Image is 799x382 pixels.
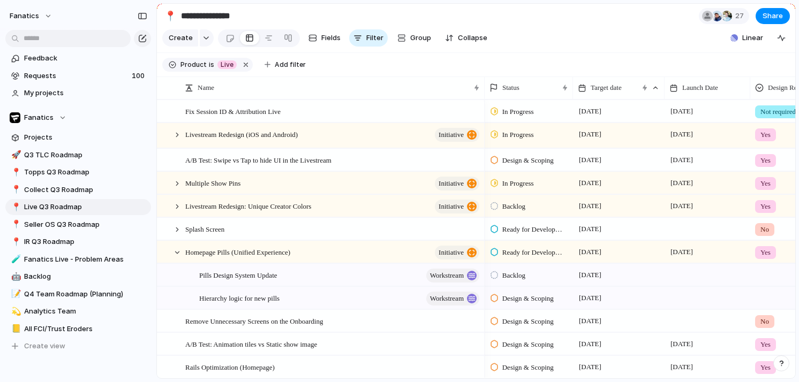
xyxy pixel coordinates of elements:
[726,30,767,46] button: Linear
[10,219,20,230] button: 📍
[5,182,151,198] a: 📍Collect Q3 Roadmap
[10,167,20,178] button: 📍
[576,223,604,235] span: [DATE]
[169,33,193,43] span: Create
[435,177,479,190] button: initiative
[199,292,280,304] span: Hierarchy logic for new pills
[10,185,20,195] button: 📍
[24,271,147,282] span: Backlog
[502,82,519,93] span: Status
[11,323,19,335] div: 📒
[207,59,216,71] button: is
[5,251,151,268] a: 🧪Fanatics Live - Problem Areas
[591,82,622,93] span: Target date
[349,29,388,47] button: Filter
[410,33,431,43] span: Group
[5,199,151,215] div: 📍Live Q3 Roadmap
[24,150,147,161] span: Q3 TLC Roadmap
[576,315,604,327] span: [DATE]
[502,129,534,140] span: In Progress
[11,305,19,318] div: 💫
[209,60,214,70] span: is
[576,338,604,350] span: [DATE]
[11,201,19,213] div: 📍
[668,105,696,118] span: [DATE]
[24,219,147,230] span: Seller OS Q3 Roadmap
[162,7,179,25] button: 📍
[439,245,464,260] span: initiative
[668,338,696,350] span: [DATE]
[760,129,771,140] span: Yes
[198,82,214,93] span: Name
[430,291,464,306] span: workstream
[502,155,554,166] span: Design & Scoping
[11,184,19,196] div: 📍
[5,68,151,84] a: Requests100
[502,201,525,212] span: Backlog
[132,71,147,81] span: 100
[185,128,298,140] span: Livestream Redesign (iOS and Android)
[162,29,198,47] button: Create
[199,269,277,281] span: Pills Design System Update
[439,176,464,191] span: initiative
[392,29,436,47] button: Group
[735,11,747,21] span: 27
[426,269,479,282] button: workstream
[10,236,20,247] button: 📍
[5,85,151,101] a: My projects
[24,254,147,265] span: Fanatics Live - Problem Areas
[185,105,281,117] span: Fix Session ID & Attribution Live
[24,306,147,317] span: Analytics Team
[5,269,151,285] a: 🤖Backlog
[180,60,207,70] span: Product
[10,254,20,265] button: 🧪
[5,129,151,146] a: Projects
[441,29,492,47] button: Collapse
[11,271,19,283] div: 🤖
[435,128,479,142] button: initiative
[435,200,479,213] button: initiative
[185,200,311,212] span: Livestream Redesign: Unique Creator Colors
[5,147,151,163] a: 🚀Q3 TLC Roadmap
[760,247,771,258] span: Yes
[258,57,312,72] button: Add filter
[164,9,176,23] div: 📍
[760,106,796,117] span: Not required
[10,271,20,282] button: 🤖
[439,199,464,214] span: initiative
[24,289,147,300] span: Q4 Team Roadmap (Planning)
[576,361,604,373] span: [DATE]
[435,246,479,259] button: initiative
[5,303,151,319] a: 💫Analytics Team
[24,236,147,247] span: IR Q3 Roadmap
[576,128,604,141] span: [DATE]
[502,362,554,373] span: Design & Scoping
[668,177,696,189] span: [DATE]
[760,316,769,327] span: No
[304,29,345,47] button: Fields
[5,217,151,233] a: 📍Seller OS Q3 Roadmap
[760,201,771,212] span: Yes
[502,224,564,235] span: Ready for Development
[756,8,790,24] button: Share
[11,218,19,231] div: 📍
[576,154,604,166] span: [DATE]
[24,341,65,352] span: Create view
[682,82,718,93] span: Launch Date
[185,177,240,189] span: Multiple Show Pins
[760,155,771,166] span: Yes
[10,202,20,212] button: 📍
[5,234,151,250] div: 📍IR Q3 Roadmap
[24,71,129,81] span: Requests
[760,362,771,373] span: Yes
[24,53,147,64] span: Feedback
[576,200,604,212] span: [DATE]
[5,50,151,66] a: Feedback
[185,154,331,166] span: A/B Test: Swipe vs Tap to hide UI in the Livestream
[760,339,771,350] span: Yes
[5,321,151,337] div: 📒All FCI/Trust Eroders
